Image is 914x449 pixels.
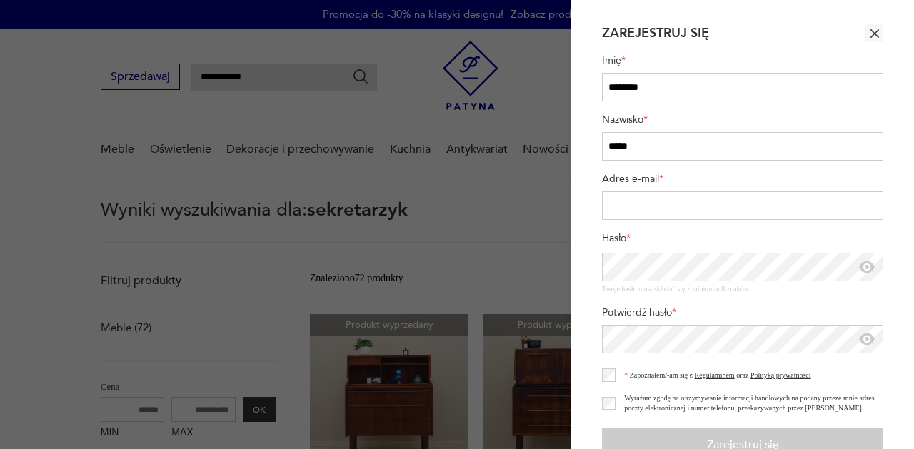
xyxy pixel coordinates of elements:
[602,284,883,294] div: Twoje hasło musi składać się z minimum 8 znaków.
[602,24,709,42] h2: Zarejestruj się
[750,371,811,379] a: Polityką prywatności
[695,371,735,379] a: Regulaminem
[602,54,883,73] label: Imię
[602,231,883,251] label: Hasło
[616,393,883,413] label: Wyrażam zgodę na otrzymywanie informacji handlowych na podany przeze mnie adres poczty elektronic...
[602,172,883,191] label: Adres e-mail
[602,306,883,325] label: Potwierdź hasło
[616,370,811,381] label: Zapoznałem/-am się z oraz
[602,113,883,132] label: Nazwisko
